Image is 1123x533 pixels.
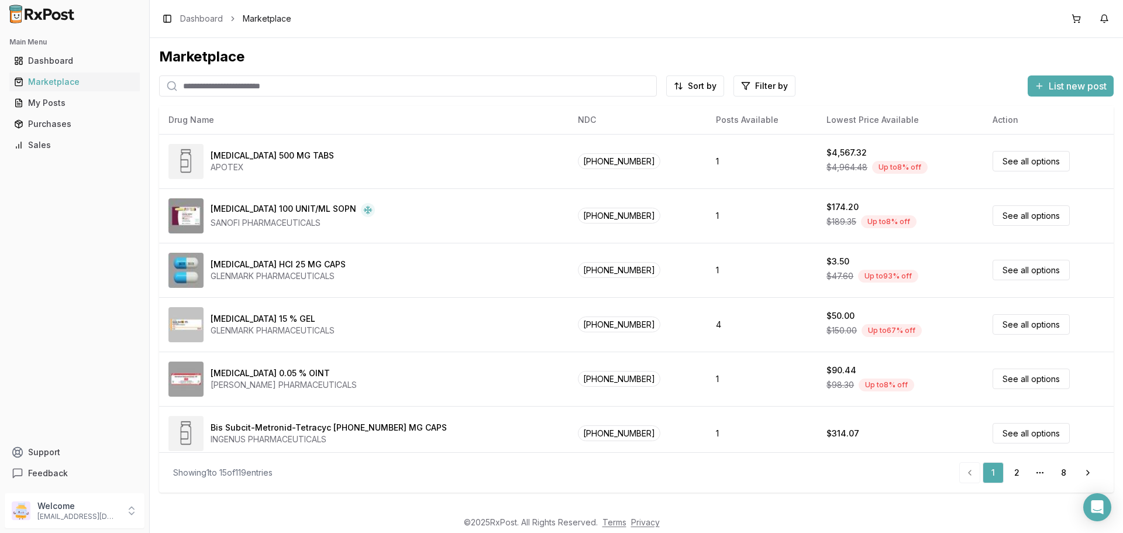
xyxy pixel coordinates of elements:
a: 8 [1053,462,1074,483]
th: Drug Name [159,106,569,134]
div: [MEDICAL_DATA] 0.05 % OINT [211,367,330,379]
a: See all options [993,423,1070,443]
button: List new post [1028,75,1114,97]
img: Azelaic Acid 15 % GEL [168,307,204,342]
div: APOTEX [211,161,334,173]
span: $4,964.48 [826,161,867,173]
div: Marketplace [159,47,1114,66]
div: GLENMARK PHARMACEUTICALS [211,270,346,282]
button: Purchases [5,115,144,133]
div: [MEDICAL_DATA] 500 MG TABS [211,150,334,161]
span: Filter by [755,80,788,92]
div: Up to 8 % off [872,161,928,174]
span: [PHONE_NUMBER] [578,371,660,387]
div: My Posts [14,97,135,109]
div: [MEDICAL_DATA] HCl 25 MG CAPS [211,259,346,270]
a: Marketplace [9,71,140,92]
img: Betamethasone Dipropionate 0.05 % OINT [168,362,204,397]
span: $189.35 [826,216,856,228]
span: Marketplace [243,13,291,25]
a: See all options [993,369,1070,389]
span: List new post [1049,79,1107,93]
td: 1 [707,352,817,406]
th: Posts Available [707,106,817,134]
img: Bis Subcit-Metronid-Tetracyc 140-125-125 MG CAPS [168,416,204,451]
div: Open Intercom Messenger [1083,493,1111,521]
a: 2 [1006,462,1027,483]
a: Terms [602,517,626,527]
p: Welcome [37,500,119,512]
div: $50.00 [826,310,855,322]
span: [PHONE_NUMBER] [578,208,660,223]
button: Support [5,442,144,463]
a: See all options [993,205,1070,226]
a: Purchases [9,114,140,135]
div: [MEDICAL_DATA] 100 UNIT/ML SOPN [211,203,356,217]
button: Sales [5,136,144,154]
div: Marketplace [14,76,135,88]
div: INGENUS PHARMACEUTICALS [211,434,447,445]
th: Lowest Price Available [817,106,983,134]
a: 1 [983,462,1004,483]
td: 1 [707,406,817,460]
div: Up to 8 % off [859,379,914,391]
img: Atomoxetine HCl 25 MG CAPS [168,253,204,288]
p: [EMAIL_ADDRESS][DOMAIN_NAME] [37,512,119,521]
a: See all options [993,151,1070,171]
div: $4,567.32 [826,147,867,159]
a: Dashboard [180,13,223,25]
div: [PERSON_NAME] PHARMACEUTICALS [211,379,357,391]
div: GLENMARK PHARMACEUTICALS [211,325,335,336]
div: Purchases [14,118,135,130]
th: Action [983,106,1114,134]
div: SANOFI PHARMACEUTICALS [211,217,375,229]
a: See all options [993,260,1070,280]
button: Sort by [666,75,724,97]
a: See all options [993,314,1070,335]
a: Go to next page [1076,462,1100,483]
button: Marketplace [5,73,144,91]
span: Sort by [688,80,716,92]
img: Abiraterone Acetate 500 MG TABS [168,144,204,179]
td: 4 [707,297,817,352]
div: Sales [14,139,135,151]
nav: breadcrumb [180,13,291,25]
span: Feedback [28,467,68,479]
td: 1 [707,188,817,243]
span: [PHONE_NUMBER] [578,317,660,332]
a: My Posts [9,92,140,114]
span: $150.00 [826,325,857,336]
img: Admelog SoloStar 100 UNIT/ML SOPN [168,198,204,233]
span: [PHONE_NUMBER] [578,262,660,278]
td: 1 [707,134,817,188]
img: User avatar [12,501,30,520]
div: $174.20 [826,201,859,213]
th: NDC [569,106,707,134]
div: Bis Subcit-Metronid-Tetracyc [PHONE_NUMBER] MG CAPS [211,422,447,434]
img: RxPost Logo [5,5,80,23]
div: Showing 1 to 15 of 119 entries [173,467,273,479]
span: [PHONE_NUMBER] [578,153,660,169]
a: Dashboard [9,50,140,71]
div: $3.50 [826,256,849,267]
div: $314.07 [826,428,859,439]
button: Filter by [733,75,795,97]
div: Up to 8 % off [861,215,917,228]
td: 1 [707,243,817,297]
button: My Posts [5,94,144,112]
button: Feedback [5,463,144,484]
div: $90.44 [826,364,856,376]
div: Up to 93 % off [858,270,918,283]
a: Privacy [631,517,660,527]
span: [PHONE_NUMBER] [578,425,660,441]
a: Sales [9,135,140,156]
div: [MEDICAL_DATA] 15 % GEL [211,313,315,325]
div: Up to 67 % off [862,324,922,337]
button: Dashboard [5,51,144,70]
span: $98.30 [826,379,854,391]
h2: Main Menu [9,37,140,47]
a: List new post [1028,81,1114,93]
div: Dashboard [14,55,135,67]
span: $47.60 [826,270,853,282]
nav: pagination [959,462,1100,483]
